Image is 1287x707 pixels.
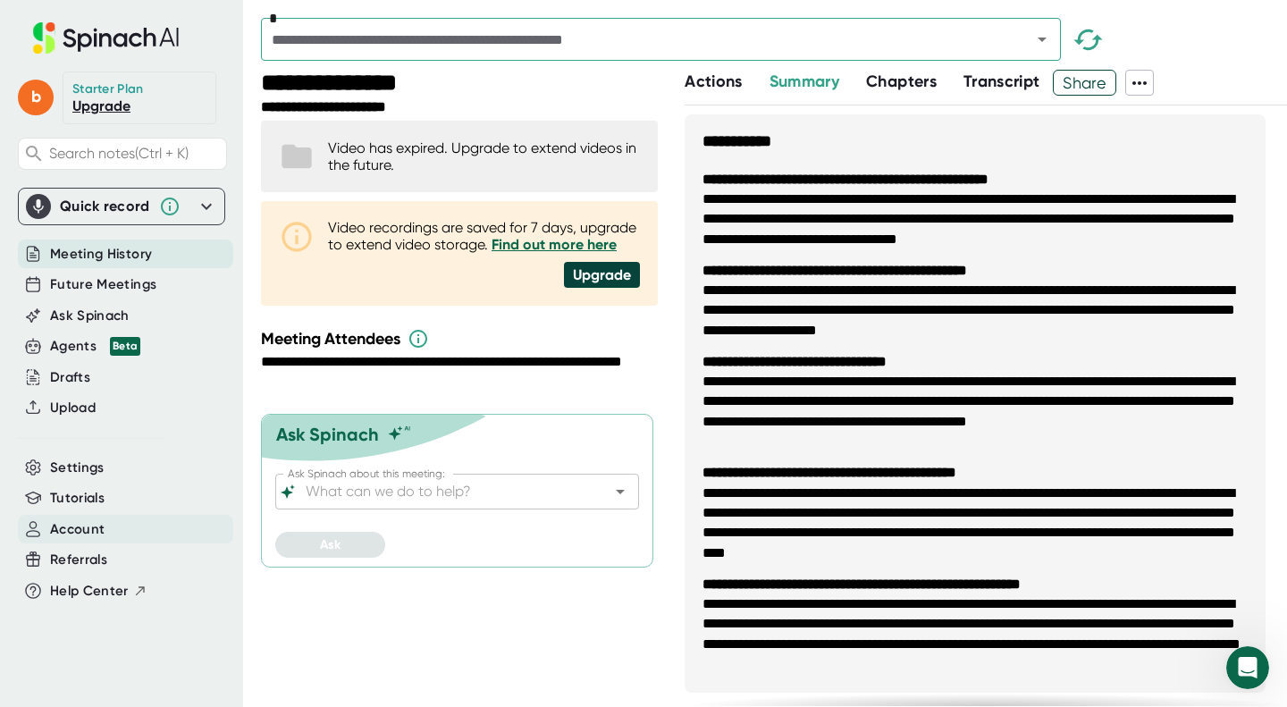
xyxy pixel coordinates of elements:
[320,537,341,552] span: Ask
[963,70,1040,94] button: Transcript
[685,70,742,94] button: Actions
[302,479,581,504] input: What can we do to help?
[18,80,54,115] span: b
[50,398,96,418] button: Upload
[50,581,129,602] span: Help Center
[50,458,105,478] button: Settings
[328,139,640,173] div: Video has expired. Upgrade to extend videos in the future.
[50,367,90,388] button: Drafts
[50,581,147,602] button: Help Center
[1030,27,1055,52] button: Open
[261,328,662,349] div: Meeting Attendees
[275,532,385,558] button: Ask
[72,97,130,114] a: Upgrade
[608,479,633,504] button: Open
[49,145,189,162] span: Search notes (Ctrl + K)
[50,244,152,265] button: Meeting History
[1226,646,1269,689] iframe: Intercom live chat
[770,70,839,94] button: Summary
[110,337,140,356] div: Beta
[50,336,140,357] div: Agents
[492,236,617,253] a: Find out more here
[72,81,144,97] div: Starter Plan
[866,72,937,91] span: Chapters
[50,336,140,357] button: Agents Beta
[50,306,130,326] button: Ask Spinach
[26,189,217,224] div: Quick record
[866,70,937,94] button: Chapters
[685,72,742,91] span: Actions
[276,424,379,445] div: Ask Spinach
[60,198,150,215] div: Quick record
[50,519,105,540] button: Account
[50,488,105,509] button: Tutorials
[1054,67,1115,98] span: Share
[1053,70,1116,96] button: Share
[963,72,1040,91] span: Transcript
[770,72,839,91] span: Summary
[328,219,640,253] div: Video recordings are saved for 7 days, upgrade to extend video storage.
[50,274,156,295] button: Future Meetings
[564,262,640,288] div: Upgrade
[50,550,107,570] button: Referrals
